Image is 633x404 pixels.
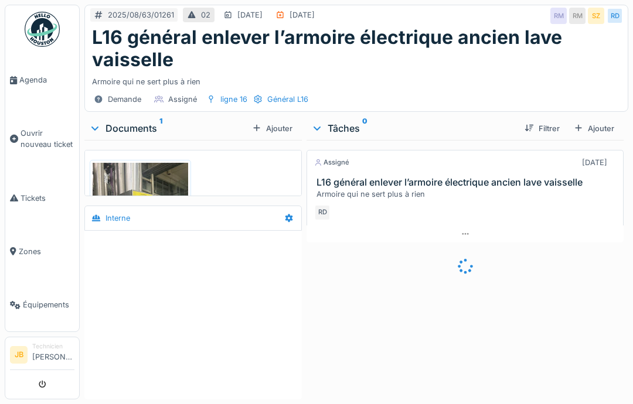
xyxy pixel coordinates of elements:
[19,246,74,257] span: Zones
[21,193,74,204] span: Tickets
[25,12,60,47] img: Badge_color-CXgf-gQk.svg
[21,128,74,150] span: Ouvrir nouveau ticket
[5,53,79,107] a: Agenda
[108,94,141,105] div: Demande
[314,158,349,167] div: Assigné
[5,107,79,171] a: Ouvrir nouveau ticket
[311,121,515,135] div: Tâches
[520,121,564,136] div: Filtrer
[582,157,607,168] div: [DATE]
[105,213,130,224] div: Interne
[267,94,308,105] div: Général L16
[314,204,331,221] div: RD
[19,74,74,85] span: Agenda
[316,189,618,200] div: Armoire qui ne sert plus à rien
[93,163,188,290] img: 5rbp4mg9ypo47fq3mowgkuk6n3d6
[32,342,74,351] div: Technicien
[569,121,619,136] div: Ajouter
[569,8,586,24] div: RM
[237,9,263,20] div: [DATE]
[89,121,247,135] div: Documents
[108,9,174,20] div: 2025/08/63/01261
[201,9,210,20] div: 02
[5,225,79,278] a: Zones
[290,9,315,20] div: [DATE]
[159,121,162,135] sup: 1
[607,8,623,24] div: RD
[5,278,79,331] a: Équipements
[588,8,604,24] div: SZ
[5,172,79,225] a: Tickets
[247,121,297,136] div: Ajouter
[23,299,74,310] span: Équipements
[10,346,28,364] li: JB
[92,26,621,71] h1: L16 général enlever l’armoire électrique ancien lave vaisselle
[316,177,618,188] h3: L16 général enlever l’armoire électrique ancien lave vaisselle
[362,121,367,135] sup: 0
[550,8,567,24] div: RM
[32,342,74,367] li: [PERSON_NAME]
[92,71,621,87] div: Armoire qui ne sert plus à rien
[168,94,197,105] div: Assigné
[220,94,247,105] div: ligne 16
[10,342,74,370] a: JB Technicien[PERSON_NAME]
